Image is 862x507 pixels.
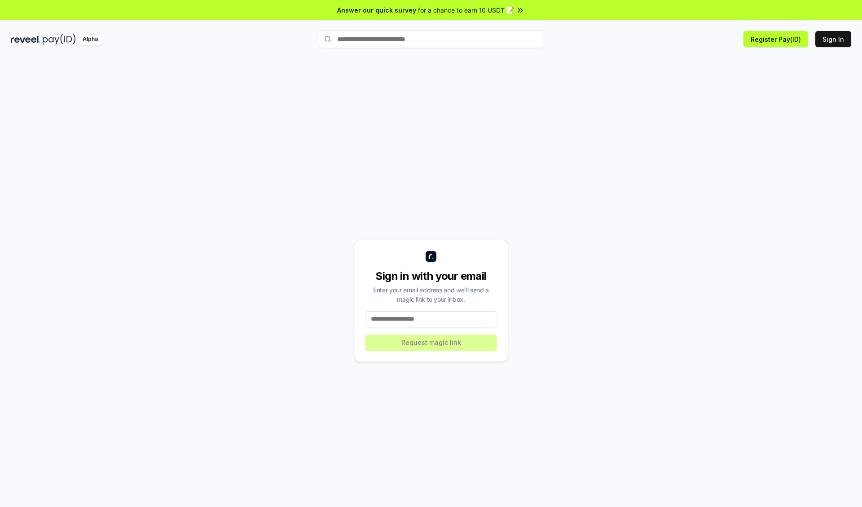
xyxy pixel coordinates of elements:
button: Register Pay(ID) [743,31,808,47]
button: Sign In [815,31,851,47]
img: pay_id [43,34,76,45]
div: Sign in with your email [365,269,497,283]
img: logo_small [426,251,436,262]
div: Alpha [78,34,103,45]
img: reveel_dark [11,34,41,45]
span: Answer our quick survey [337,5,416,15]
span: for a chance to earn 10 USDT 📝 [418,5,514,15]
div: Enter your email address and we’ll send a magic link to your inbox. [365,285,497,304]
